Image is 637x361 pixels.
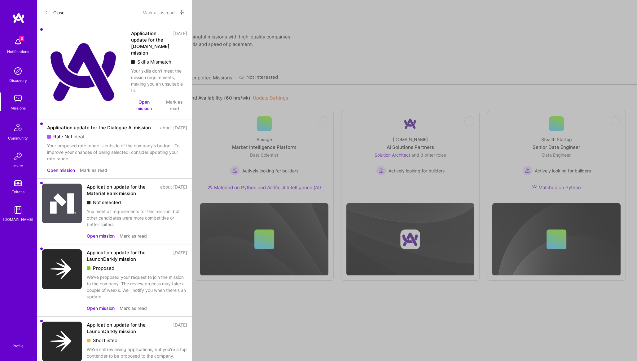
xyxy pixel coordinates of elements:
[8,135,28,141] div: Community
[42,249,82,289] img: Company Logo
[87,249,169,262] div: Application update for the LaunchDarkly mission
[12,150,24,163] img: Invite
[10,336,26,349] a: Profile
[12,36,24,48] img: bell
[87,274,187,300] div: We've proposed your request to join the mission to the company. The review process may take a cou...
[87,337,187,344] div: Shortlisted
[131,68,187,94] div: Your skills don't meet the mission requirements, making you an unsuitable fit.
[80,167,107,173] button: Mark as read
[47,142,187,162] div: Your proposed rate range is outside of the company's budget. To improve your chances of being sel...
[160,184,187,197] div: about [DATE]
[47,124,151,131] div: Application update for the Dialogue AI mission
[19,36,24,41] span: 6
[12,343,24,349] div: Profile
[87,233,115,239] button: Open mission
[12,92,24,105] img: teamwork
[87,208,187,228] div: You meet all requirements for this mission, but other candidates were more competitive or better ...
[87,184,156,197] div: Application update for the Material Bank mission
[11,105,26,111] div: Missions
[12,204,24,216] img: guide book
[131,59,187,65] div: Skills Mismatch
[45,7,64,17] button: Close
[42,30,126,114] img: Company Logo
[12,65,24,77] img: discovery
[87,305,115,311] button: Open mission
[42,184,82,223] img: Company Logo
[7,48,29,55] div: Notifications
[12,189,24,195] div: Tokens
[160,124,187,131] div: about [DATE]
[3,216,33,223] div: [DOMAIN_NAME]
[120,305,147,311] button: Mark as read
[11,120,25,135] img: Community
[87,265,187,271] div: Proposed
[143,7,175,17] button: Mark all as read
[120,233,147,239] button: Mark as read
[131,99,157,112] button: Open mission
[131,30,169,56] div: Application update for the [DOMAIN_NAME] mission
[162,99,187,112] button: Mark as read
[87,346,187,359] div: We're still reviewing applications, but you're a top contender to be proposed to the company.
[173,322,187,335] div: [DATE]
[87,199,187,206] div: Not selected
[9,77,27,84] div: Discovery
[173,30,187,56] div: [DATE]
[13,163,23,169] div: Invite
[87,322,169,335] div: Application update for the LaunchDarkly mission
[173,249,187,262] div: [DATE]
[47,167,75,173] button: Open mission
[12,12,25,24] img: logo
[14,180,22,186] img: tokens
[47,133,187,140] div: Rate Not Ideal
